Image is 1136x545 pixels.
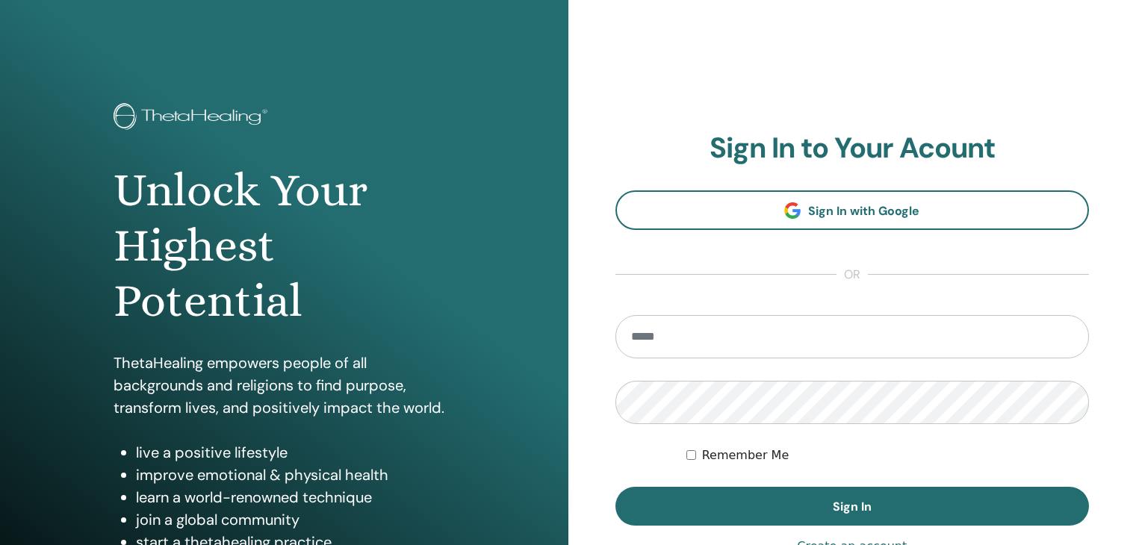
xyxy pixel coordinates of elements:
span: Sign In [833,499,872,514]
li: learn a world-renowned technique [136,486,455,508]
h1: Unlock Your Highest Potential [114,163,455,329]
li: improve emotional & physical health [136,464,455,486]
p: ThetaHealing empowers people of all backgrounds and religions to find purpose, transform lives, a... [114,352,455,419]
span: Sign In with Google [808,203,919,219]
li: join a global community [136,508,455,531]
span: or [837,266,868,284]
label: Remember Me [702,446,789,464]
div: Keep me authenticated indefinitely or until I manually logout [686,446,1089,464]
button: Sign In [615,487,1090,526]
h2: Sign In to Your Acount [615,131,1090,166]
li: live a positive lifestyle [136,441,455,464]
a: Sign In with Google [615,190,1090,230]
